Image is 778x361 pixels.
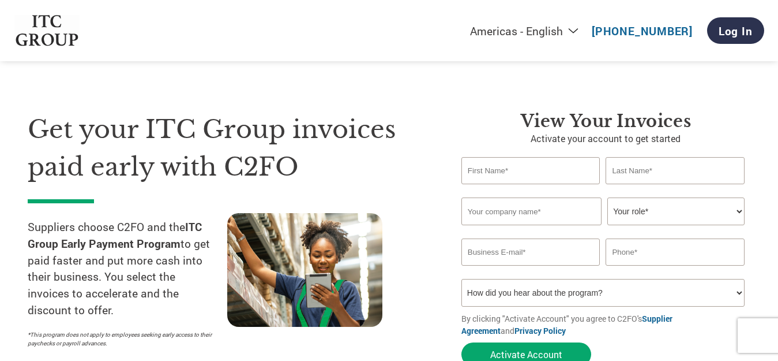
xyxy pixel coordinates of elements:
h1: Get your ITC Group invoices paid early with C2FO [28,111,427,185]
input: Invalid Email format [461,239,600,266]
h3: View Your Invoices [461,111,750,132]
div: Invalid first name or first name is too long [461,185,600,193]
input: Your company name* [461,198,602,225]
div: Invalid last name or last name is too long [606,185,745,193]
input: Phone* [606,239,745,266]
img: ITC Group [14,15,80,47]
p: By clicking "Activate Account" you agree to C2FO's and [461,312,750,337]
a: [PHONE_NUMBER] [592,24,693,38]
input: Last Name* [606,157,745,184]
p: Activate your account to get started [461,132,750,146]
strong: ITC Group Early Payment Program [28,219,202,251]
div: Inavlid Phone Number [606,267,745,274]
p: Suppliers choose C2FO and the to get paid faster and put more cash into their business. You selec... [28,219,227,319]
input: First Name* [461,157,600,184]
p: *This program does not apply to employees seeking early access to their paychecks or payroll adva... [28,330,216,348]
div: Inavlid Email Address [461,267,600,274]
a: Log In [707,17,764,44]
a: Supplier Agreement [461,313,672,336]
div: Invalid company name or company name is too long [461,226,745,234]
img: supply chain worker [227,213,382,327]
select: Title/Role [607,198,745,225]
a: Privacy Policy [514,325,566,336]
